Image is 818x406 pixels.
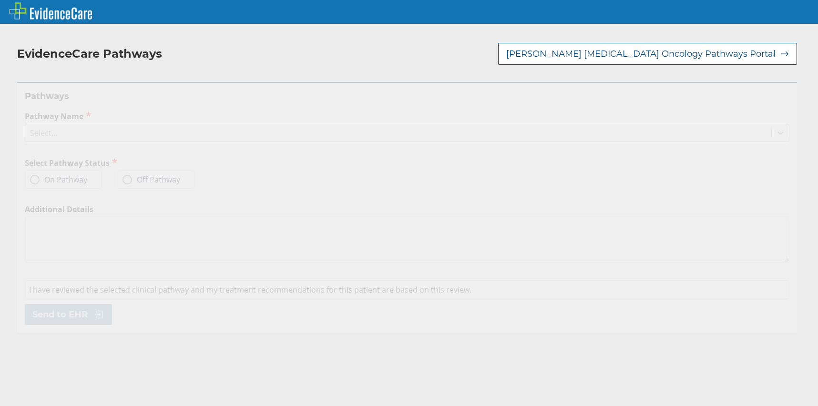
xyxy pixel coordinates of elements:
[25,91,789,102] h2: Pathways
[17,47,162,61] h2: EvidenceCare Pathways
[25,304,112,325] button: Send to EHR
[25,157,403,168] h2: Select Pathway Status
[30,128,57,138] div: Select...
[123,175,180,184] label: Off Pathway
[25,204,789,214] label: Additional Details
[32,309,88,320] span: Send to EHR
[498,43,797,65] button: [PERSON_NAME] [MEDICAL_DATA] Oncology Pathways Portal
[25,111,789,122] label: Pathway Name
[30,175,87,184] label: On Pathway
[29,284,471,295] span: I have reviewed the selected clinical pathway and my treatment recommendations for this patient a...
[10,2,92,20] img: EvidenceCare
[506,48,776,60] span: [PERSON_NAME] [MEDICAL_DATA] Oncology Pathways Portal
